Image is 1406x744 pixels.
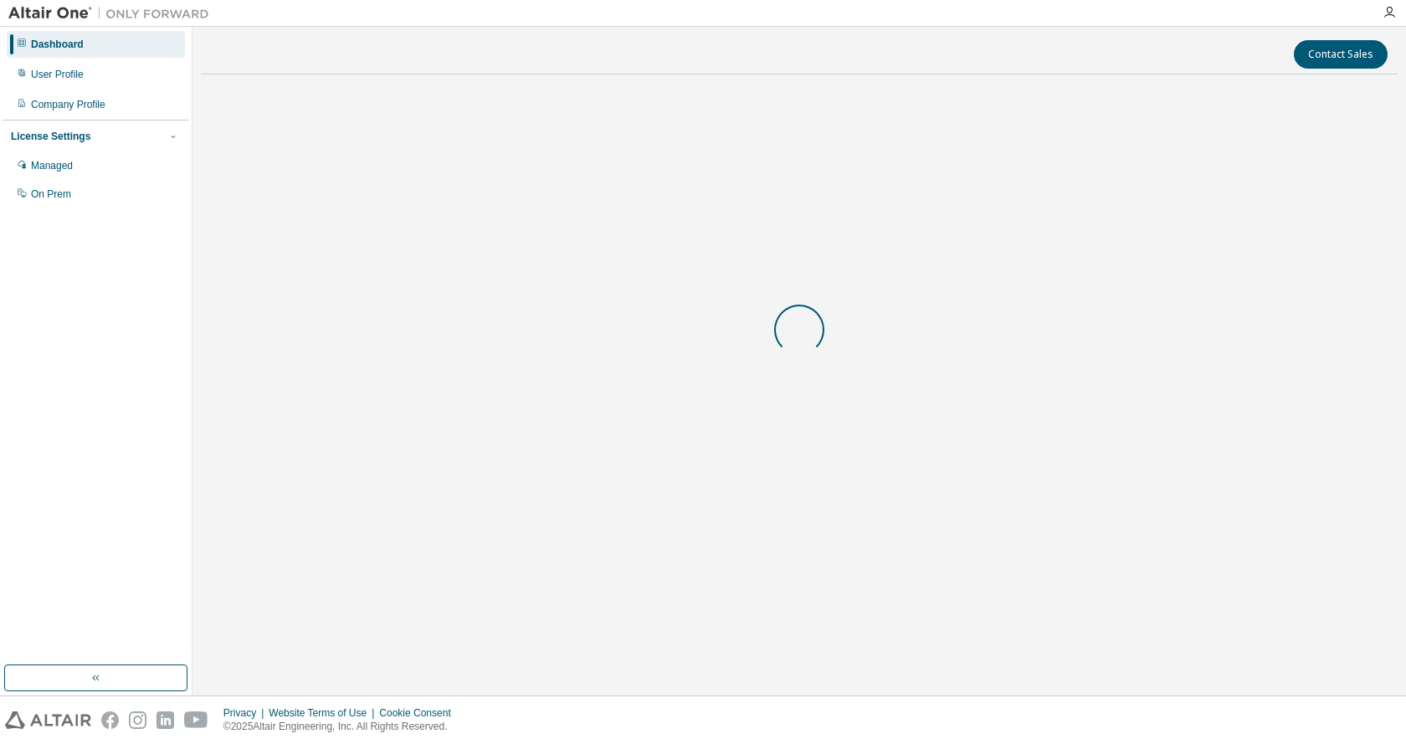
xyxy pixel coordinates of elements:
[157,711,174,729] img: linkedin.svg
[31,98,105,111] div: Company Profile
[269,706,379,720] div: Website Terms of Use
[1294,40,1388,69] button: Contact Sales
[101,711,119,729] img: facebook.svg
[129,711,146,729] img: instagram.svg
[31,159,73,172] div: Managed
[31,68,84,81] div: User Profile
[223,720,461,734] p: © 2025 Altair Engineering, Inc. All Rights Reserved.
[5,711,91,729] img: altair_logo.svg
[8,5,218,22] img: Altair One
[11,130,90,143] div: License Settings
[31,38,84,51] div: Dashboard
[223,706,269,720] div: Privacy
[379,706,460,720] div: Cookie Consent
[184,711,208,729] img: youtube.svg
[31,187,71,201] div: On Prem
